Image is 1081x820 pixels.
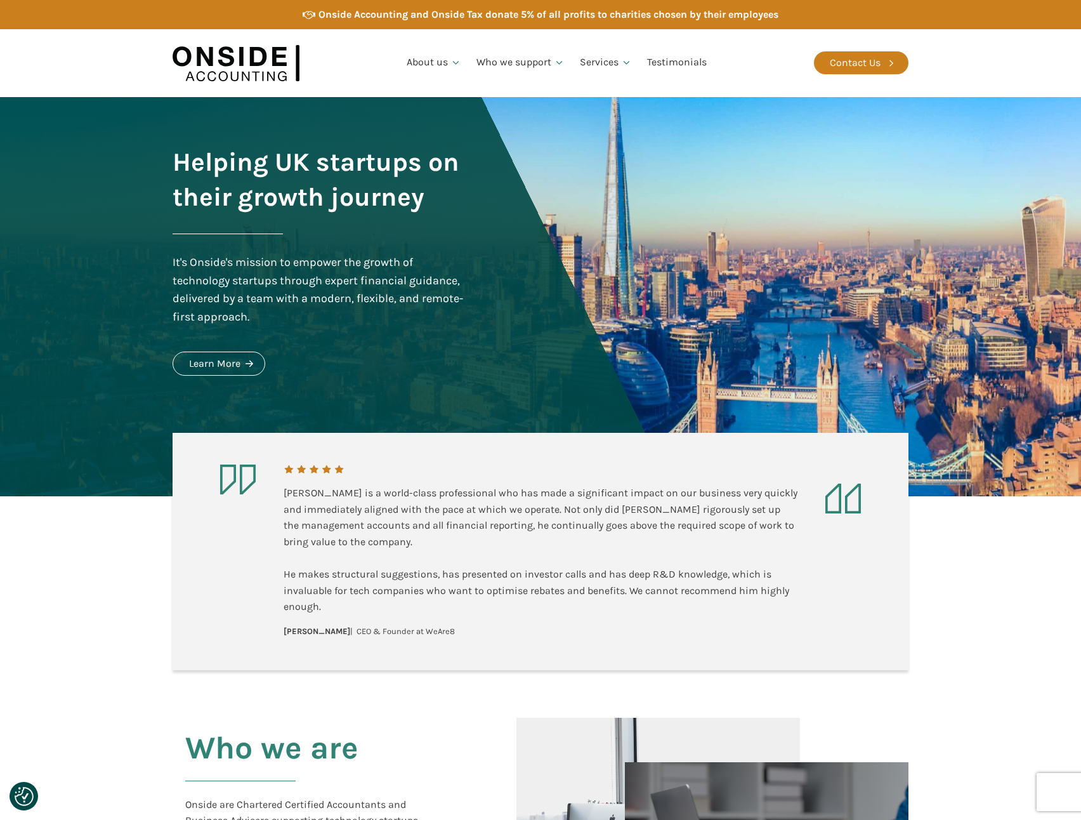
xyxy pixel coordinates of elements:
a: Testimonials [639,41,714,84]
div: [PERSON_NAME] is a world-class professional who has made a significant impact on our business ver... [284,485,797,615]
div: | CEO & Founder at WeAre8 [284,625,455,638]
div: Onside Accounting and Onside Tax donate 5% of all profits to charities chosen by their employees [318,6,778,23]
img: Revisit consent button [15,787,34,806]
h2: Who we are [185,731,358,797]
h1: Helping UK startups on their growth journey [173,145,467,215]
a: Who we support [469,41,572,84]
a: About us [399,41,469,84]
button: Consent Preferences [15,787,34,806]
div: It's Onside's mission to empower the growth of technology startups through expert financial guida... [173,253,467,326]
div: Learn More [189,355,240,372]
a: Learn More [173,352,265,376]
a: Services [572,41,639,84]
a: Contact Us [814,51,908,74]
div: Contact Us [830,55,881,71]
img: Onside Accounting [173,39,299,88]
b: [PERSON_NAME] [284,626,350,636]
